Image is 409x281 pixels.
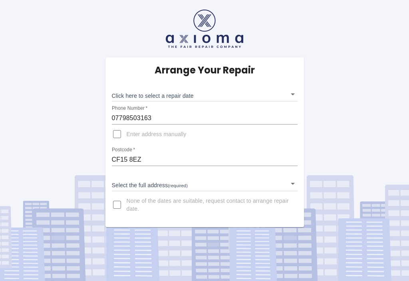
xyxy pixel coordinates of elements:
[155,64,255,77] h5: Arrange Your Repair
[112,146,135,153] label: Postcode
[127,130,187,138] span: Enter address manually
[166,10,243,48] img: axioma
[112,105,147,112] label: Phone Number
[127,197,291,213] span: None of the dates are suitable, request contact to arrange repair date.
